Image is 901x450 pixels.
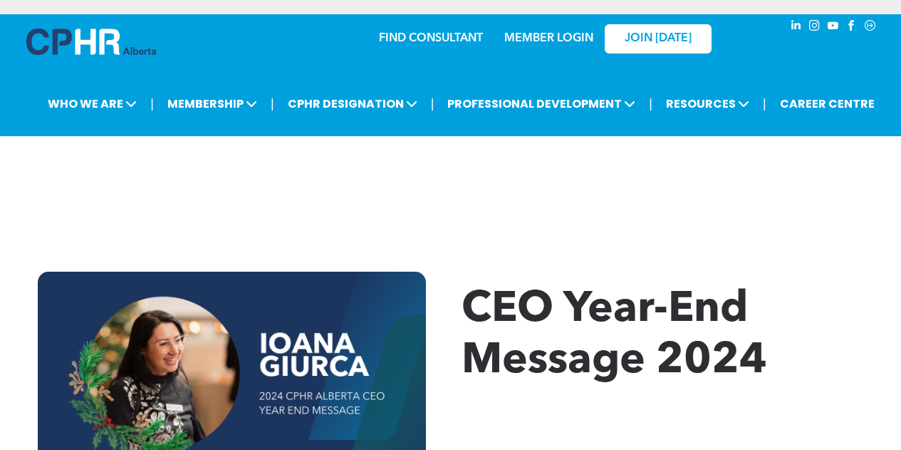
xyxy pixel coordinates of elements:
[788,18,804,37] a: linkedin
[283,91,422,117] span: CPHR DESIGNATION
[43,91,141,117] span: WHO WE ARE
[150,89,154,118] li: |
[163,91,261,117] span: MEMBERSHIP
[844,18,860,37] a: facebook
[662,91,754,117] span: RESOURCES
[443,91,640,117] span: PROFESSIONAL DEVELOPMENT
[807,18,823,37] a: instagram
[504,33,593,44] a: MEMBER LOGIN
[462,289,767,383] span: CEO Year-End Message 2024
[625,32,692,46] span: JOIN [DATE]
[776,91,879,117] a: CAREER CENTRE
[763,89,766,118] li: |
[379,33,483,44] a: FIND CONSULTANT
[605,24,712,53] a: JOIN [DATE]
[431,89,434,118] li: |
[863,18,878,37] a: Social network
[649,89,652,118] li: |
[826,18,841,37] a: youtube
[271,89,274,118] li: |
[26,29,156,55] img: A blue and white logo for cp alberta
